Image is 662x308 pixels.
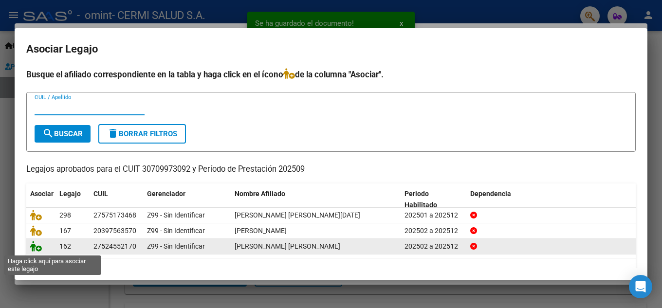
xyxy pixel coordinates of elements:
[235,190,285,198] span: Nombre Afiliado
[147,242,205,250] span: Z99 - Sin Identificar
[93,210,136,221] div: 27575173468
[147,211,205,219] span: Z99 - Sin Identificar
[466,183,636,216] datatable-header-cell: Dependencia
[59,242,71,250] span: 162
[107,129,177,138] span: Borrar Filtros
[93,225,136,236] div: 20397563570
[55,183,90,216] datatable-header-cell: Legajo
[231,183,401,216] datatable-header-cell: Nombre Afiliado
[235,242,340,250] span: SIMOES VICTORIA ISABEL
[401,183,466,216] datatable-header-cell: Periodo Habilitado
[42,129,83,138] span: Buscar
[405,190,437,209] span: Periodo Habilitado
[26,68,636,81] h4: Busque el afiliado correspondiente en la tabla y haga click en el ícono de la columna "Asociar".
[147,227,205,235] span: Z99 - Sin Identificar
[147,190,185,198] span: Gerenciador
[26,183,55,216] datatable-header-cell: Asociar
[30,190,54,198] span: Asociar
[59,190,81,198] span: Legajo
[90,183,143,216] datatable-header-cell: CUIL
[107,127,119,139] mat-icon: delete
[235,227,287,235] span: UGAZIO MARCOS RAMIRO
[405,241,462,252] div: 202502 a 202512
[98,124,186,144] button: Borrar Filtros
[405,225,462,236] div: 202502 a 202512
[143,183,231,216] datatable-header-cell: Gerenciador
[35,125,91,143] button: Buscar
[405,210,462,221] div: 202501 a 202512
[26,40,636,58] h2: Asociar Legajo
[93,241,136,252] div: 27524552170
[235,211,360,219] span: REYES POMA KAREN LUCIA
[42,127,54,139] mat-icon: search
[26,258,636,283] div: 3 registros
[93,190,108,198] span: CUIL
[59,211,71,219] span: 298
[629,275,652,298] div: Open Intercom Messenger
[470,190,511,198] span: Dependencia
[59,227,71,235] span: 167
[26,163,636,176] p: Legajos aprobados para el CUIT 30709973092 y Período de Prestación 202509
